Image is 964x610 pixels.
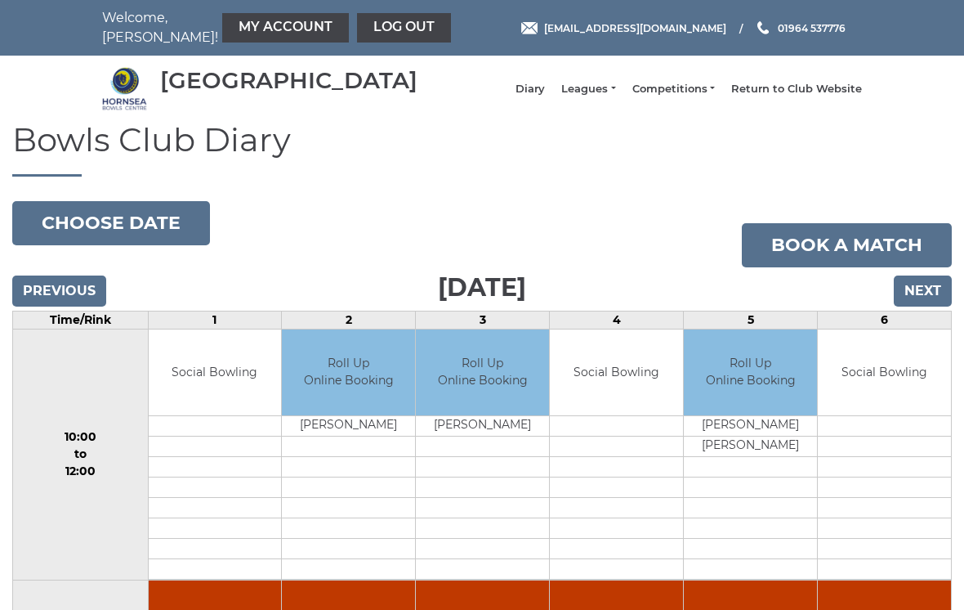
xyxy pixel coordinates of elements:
td: Social Bowling [149,330,282,415]
td: Roll Up Online Booking [416,330,549,415]
td: 10:00 to 12:00 [13,330,149,581]
td: Social Bowling [550,330,683,415]
td: Roll Up Online Booking [684,330,817,415]
td: [PERSON_NAME] [684,415,817,436]
td: 5 [684,312,818,330]
img: Hornsea Bowls Centre [102,66,147,111]
img: Email [521,22,538,34]
td: [PERSON_NAME] [282,415,415,436]
a: Competitions [632,82,715,96]
td: [PERSON_NAME] [684,436,817,456]
input: Next [894,276,952,307]
a: Phone us 01964 537776 [755,20,846,36]
td: 2 [282,312,416,330]
h1: Bowls Club Diary [12,122,952,177]
td: Time/Rink [13,312,149,330]
a: Diary [515,82,545,96]
button: Choose date [12,201,210,245]
div: [GEOGRAPHIC_DATA] [160,68,417,93]
a: Book a match [742,223,952,267]
td: [PERSON_NAME] [416,415,549,436]
a: Return to Club Website [731,82,862,96]
img: Phone us [757,21,769,34]
td: 1 [148,312,282,330]
td: 6 [818,312,952,330]
td: Social Bowling [818,330,951,415]
a: Leagues [561,82,615,96]
a: Log out [357,13,451,43]
input: Previous [12,276,106,307]
td: Roll Up Online Booking [282,330,415,415]
a: Email [EMAIL_ADDRESS][DOMAIN_NAME] [521,20,726,36]
td: 4 [550,312,684,330]
nav: Welcome, [PERSON_NAME]! [102,8,404,47]
span: 01964 537776 [778,21,846,34]
td: 3 [416,312,550,330]
a: My Account [222,13,349,43]
span: [EMAIL_ADDRESS][DOMAIN_NAME] [544,21,726,34]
